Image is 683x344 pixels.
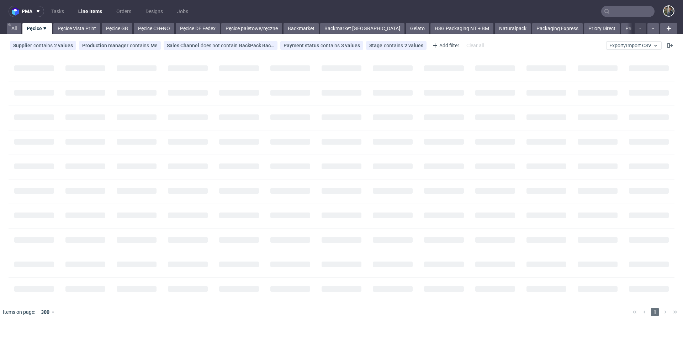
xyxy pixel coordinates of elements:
span: Sales Channel [167,43,201,48]
span: contains [384,43,404,48]
img: Maciej Sobola [664,6,674,16]
div: 300 [38,307,51,317]
a: Designs [141,6,167,17]
a: Pęcice CH+NO [134,23,174,34]
a: Gelato [406,23,429,34]
span: contains [130,43,150,48]
span: pma [22,9,32,14]
a: Jobs [173,6,192,17]
button: Export/Import CSV [606,41,662,50]
span: Supplier [13,43,33,48]
span: does not contain [201,43,239,48]
span: contains [33,43,54,48]
span: 1 [651,308,659,316]
div: 2 values [404,43,423,48]
a: Priory Direct [584,23,620,34]
a: PacList [621,23,646,34]
span: Export/Import CSV [609,43,658,48]
div: Me [150,43,158,48]
a: Pęcice Vista Print [53,23,100,34]
a: Pęcice [22,23,52,34]
a: Naturalpack [495,23,531,34]
a: Pęcice paletowe/ręczne [221,23,282,34]
span: Production manager [82,43,130,48]
a: Orders [112,6,136,17]
button: pma [9,6,44,17]
a: Packaging Express [532,23,583,34]
div: BackPack Back Market [239,43,274,48]
a: Pęcice GB [102,23,132,34]
img: logo [12,7,22,16]
a: Tasks [47,6,68,17]
a: All [7,23,21,34]
a: Backmarket [284,23,319,34]
span: Items on page: [3,308,35,316]
span: Payment status [284,43,321,48]
div: Add filter [429,40,461,51]
div: Clear all [465,41,485,50]
span: Stage [369,43,384,48]
div: 2 values [54,43,73,48]
div: 3 values [341,43,360,48]
a: Backmarket [GEOGRAPHIC_DATA] [320,23,404,34]
a: HSG Packaging NT + BM [430,23,493,34]
span: contains [321,43,341,48]
a: Pęcice DE Fedex [176,23,220,34]
a: Line Items [74,6,106,17]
